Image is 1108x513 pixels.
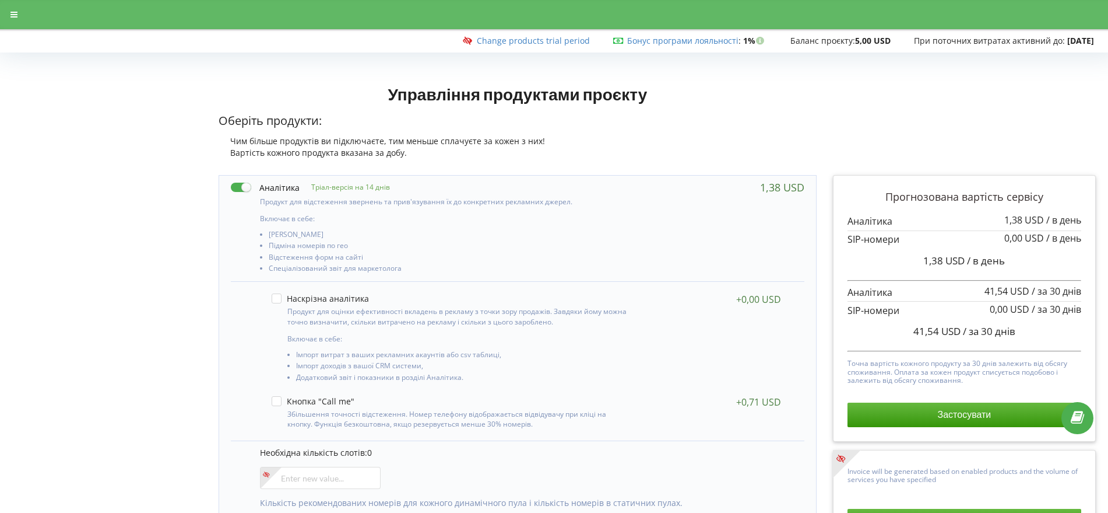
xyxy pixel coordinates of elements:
[219,147,817,159] div: Вартість кожного продукта вказана за добу.
[984,285,1029,298] span: 41,54 USD
[627,35,741,46] span: :
[1032,303,1081,316] span: / за 30 днів
[287,334,628,344] p: Включає в себе:
[847,286,1081,299] p: Аналітика
[260,214,632,224] p: Включає в себе:
[300,182,390,192] p: Тріал-версія на 14 днів
[847,215,1081,228] p: Аналітика
[1004,232,1044,245] span: 0,00 USD
[219,113,817,130] p: Оберіть продукти:
[269,253,632,264] li: Відстеження форм на сайті
[913,324,961,338] span: 41,54 USD
[260,497,793,509] p: Кількість рекомендованих номерів для кожного динамічного пула і кількість номерів в статичних пулах.
[269,264,632,275] li: Спеціалізований звіт для маркетолога
[296,351,628,362] li: Імпорт витрат з ваших рекламних акаунтів або csv таблиці,
[847,403,1081,427] button: Застосувати
[1046,232,1081,245] span: / в день
[269,231,632,242] li: [PERSON_NAME]
[736,294,781,305] div: +0,00 USD
[287,306,628,326] p: Продукт для оцінки ефективності вкладень в рекламу з точки зору продажів. Завдяки йому можна точн...
[1046,214,1081,226] span: / в день
[923,254,965,267] span: 1,38 USD
[627,35,738,46] a: Бонус програми лояльності
[1004,214,1044,226] span: 1,38 USD
[847,357,1081,385] p: Точна вартість кожного продукту за 30 днів залежить від обсягу споживання. Оплата за кожен продук...
[1067,35,1094,46] strong: [DATE]
[231,182,300,194] label: Аналітика
[967,254,1005,267] span: / в день
[990,303,1029,316] span: 0,00 USD
[287,409,628,429] p: Збільшення точності відстеження. Номер телефону відображається відвідувачу при кліці на кнопку. Ф...
[847,465,1081,484] p: Invoice will be generated based on enabled products and the volume of services you have specified
[296,362,628,373] li: Імпорт доходів з вашої CRM системи,
[219,83,817,104] h1: Управління продуктами проєкту
[260,447,793,459] p: Необхідна кількість слотів:
[272,396,354,406] label: Кнопка "Call me"
[743,35,767,46] strong: 1%
[269,242,632,253] li: Підміна номерів по гео
[272,294,369,303] label: Наскрізна аналітика
[260,197,632,207] p: Продукт для відстеження звернень та прив'язування їх до конкретних рекламних джерел.
[296,374,628,385] li: Додатковий звіт і показники в розділі Аналітика.
[219,135,817,147] div: Чим більше продуктів ви підключаєте, тим меньше сплачуєте за кожен з них!
[1032,285,1081,298] span: / за 30 днів
[736,396,781,408] div: +0,71 USD
[847,190,1081,205] p: Прогнозована вартість сервісу
[477,35,590,46] a: Change products trial period
[855,35,891,46] strong: 5,00 USD
[847,304,1081,317] p: SIP-номери
[914,35,1065,46] span: При поточних витратах активний до:
[963,324,1015,338] span: / за 30 днів
[367,447,372,458] span: 0
[260,467,381,489] input: Enter new value...
[790,35,855,46] span: Баланс проєкту:
[760,182,804,193] div: 1,38 USD
[847,233,1081,246] p: SIP-номери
